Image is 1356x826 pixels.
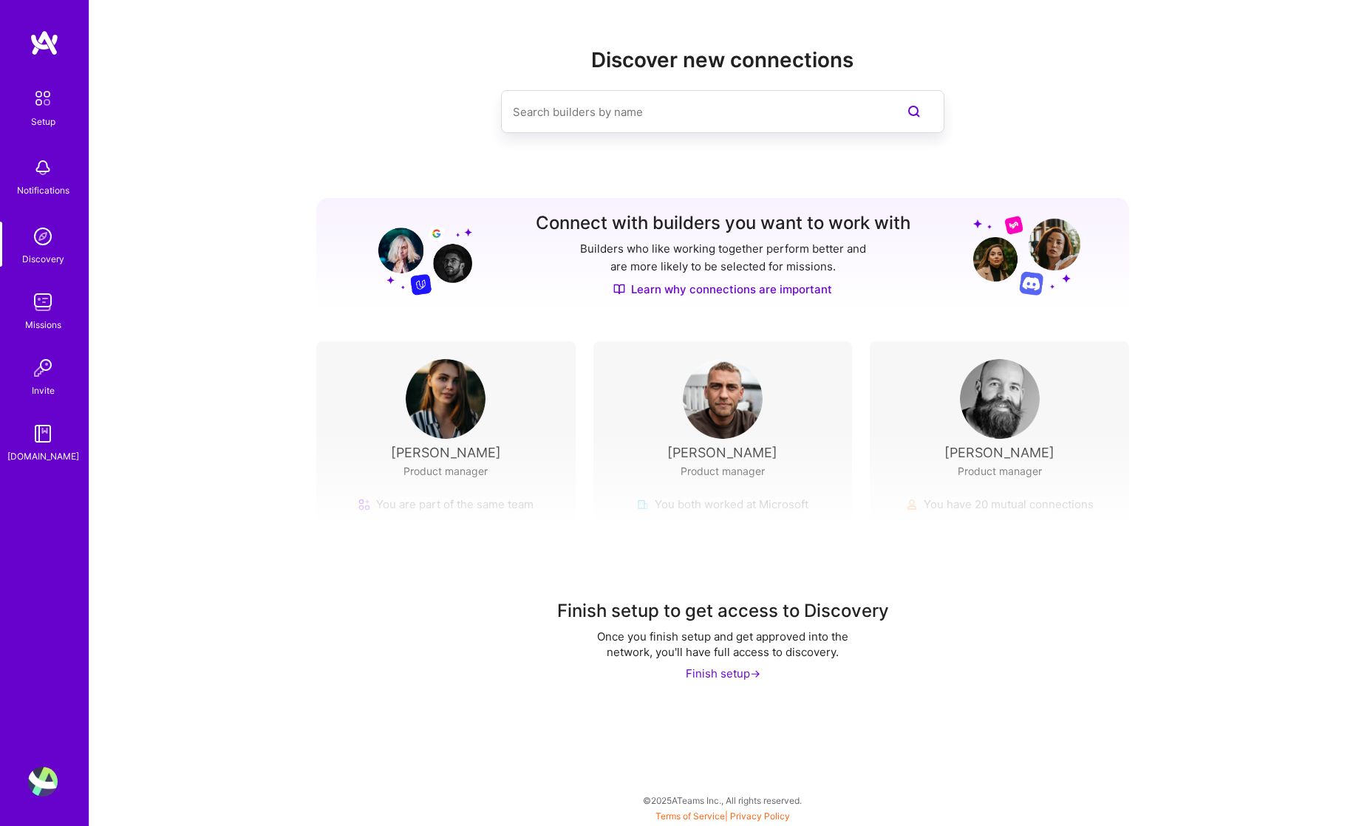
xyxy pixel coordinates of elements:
div: Discovery [22,251,64,267]
a: Learn why connections are important [613,281,832,297]
h3: Connect with builders you want to work with [536,213,910,234]
img: Invite [28,353,58,383]
div: Missions [25,317,61,332]
div: © 2025 ATeams Inc., All rights reserved. [89,782,1356,819]
img: User Avatar [406,359,485,439]
img: User Avatar [683,359,763,439]
i: icon SearchPurple [905,103,923,120]
h2: Discover new connections [316,48,1129,72]
img: User Avatar [28,767,58,796]
div: Once you finish setup and get approved into the network, you'll have full access to discovery. [575,629,871,660]
img: teamwork [28,287,58,317]
img: Discover [613,283,625,296]
a: User Avatar [24,767,61,796]
a: Terms of Service [655,810,725,822]
img: Grow your network [973,215,1080,296]
div: Finish setup -> [686,666,760,681]
div: Notifications [17,182,69,198]
div: Finish setup to get access to Discovery [557,599,889,623]
p: Builders who like working together perform better and are more likely to be selected for missions. [577,240,869,276]
img: bell [28,153,58,182]
div: [DOMAIN_NAME] [7,448,79,464]
div: Setup [31,114,55,129]
div: Invite [32,383,55,398]
img: setup [27,83,58,114]
input: Search builders by name [513,93,873,131]
img: Grow your network [365,214,472,296]
img: discovery [28,222,58,251]
img: guide book [28,419,58,448]
img: logo [30,30,59,56]
img: User Avatar [960,359,1040,439]
a: Privacy Policy [730,810,790,822]
span: | [655,810,790,822]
